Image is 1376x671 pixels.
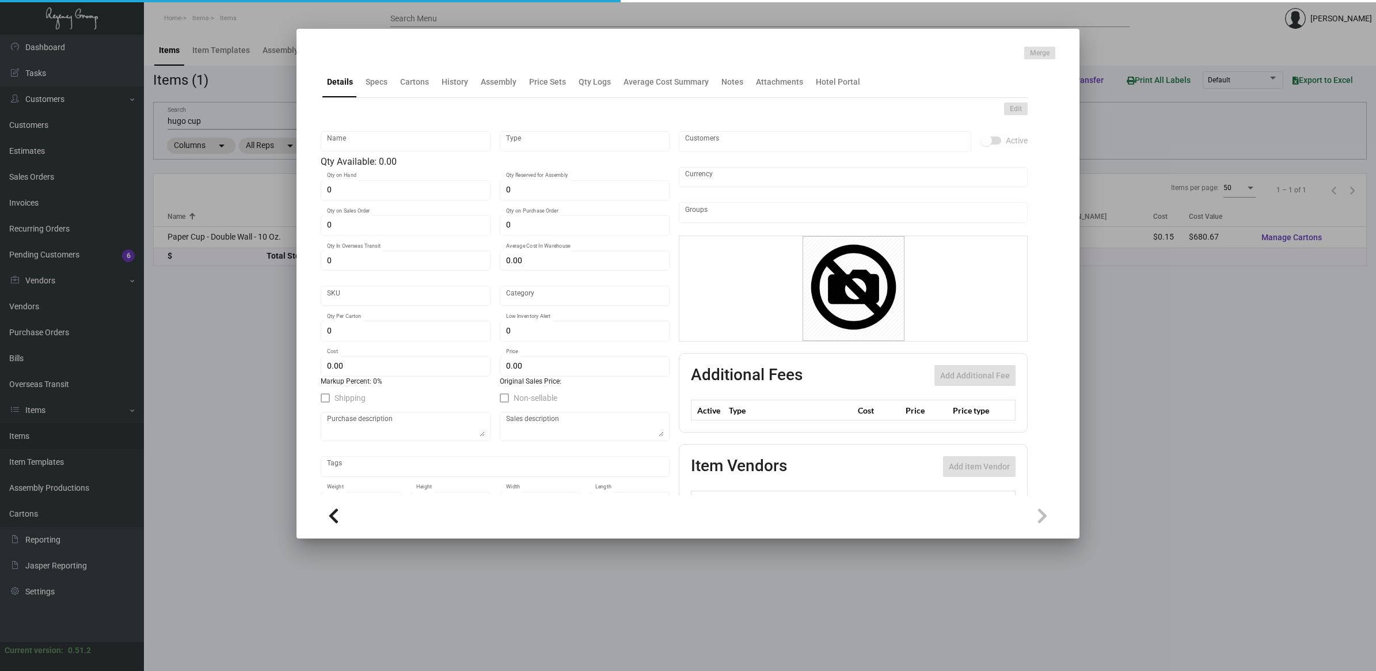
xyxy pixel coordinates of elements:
th: Preffered [691,491,740,511]
span: Edit [1010,104,1022,114]
button: Add Additional Fee [934,365,1016,386]
h2: Item Vendors [691,456,787,477]
button: Edit [1004,103,1028,115]
th: Price [903,400,950,420]
div: Average Cost Summary [624,76,709,88]
div: Details [327,76,353,88]
th: Active [691,400,727,420]
div: Specs [366,76,387,88]
span: Merge [1030,48,1050,58]
th: Vendor [740,491,917,511]
h2: Additional Fees [691,365,803,386]
span: Non-sellable [514,391,557,405]
span: Active [1006,134,1028,147]
th: SKU [917,491,1015,511]
th: Price type [950,400,1002,420]
div: Cartons [400,76,429,88]
input: Add new.. [685,137,966,146]
div: 0.51.2 [68,645,91,657]
div: Notes [721,76,743,88]
div: History [442,76,468,88]
div: Qty Logs [579,76,611,88]
button: Add item Vendor [943,456,1016,477]
div: Price Sets [529,76,566,88]
span: Shipping [335,391,366,405]
div: Qty Available: 0.00 [321,155,670,169]
span: Add Additional Fee [940,371,1010,380]
th: Cost [855,400,902,420]
th: Type [726,400,855,420]
div: Hotel Portal [816,76,860,88]
input: Add new.. [685,208,1022,217]
div: Assembly [481,76,516,88]
div: Current version: [5,645,63,657]
button: Merge [1024,47,1055,59]
div: Attachments [756,76,803,88]
span: Add item Vendor [949,462,1010,471]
